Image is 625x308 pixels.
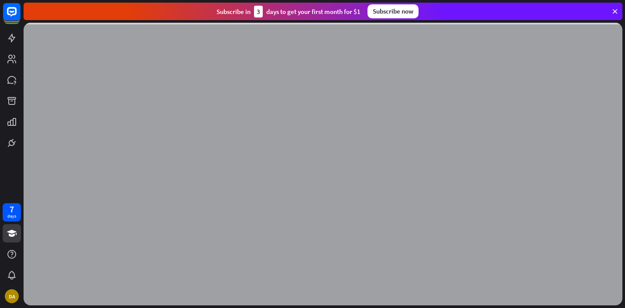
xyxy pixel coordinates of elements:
div: DA [5,289,19,303]
div: Subscribe in days to get your first month for $1 [216,6,361,17]
div: Subscribe now [367,4,419,18]
div: 3 [254,6,263,17]
a: 7 days [3,203,21,221]
div: 7 [10,205,14,213]
div: days [7,213,16,219]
